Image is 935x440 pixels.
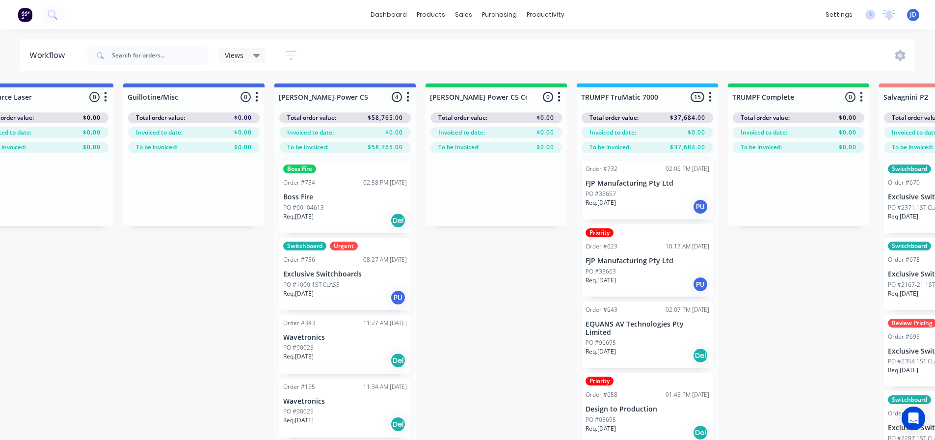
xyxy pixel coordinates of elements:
img: Factory [18,7,32,22]
div: Urgent [330,242,358,250]
span: To be invoiced: [136,143,177,152]
div: PU [693,199,708,215]
div: Order #343 [283,319,315,328]
span: $0.00 [234,143,252,152]
p: PO #90025 [283,343,314,352]
div: purchasing [477,7,522,22]
p: Req. [DATE] [283,212,314,221]
div: Order #697 [888,409,920,418]
span: $58,765.00 [368,143,403,152]
div: Workflow [29,50,70,61]
span: Invoiced to date: [741,128,787,137]
div: 02:06 PM [DATE] [666,165,709,173]
div: Order #34311:27 AM [DATE]WavetronicsPO #90025Req.[DATE]Del [279,315,411,374]
span: $0.00 [536,128,554,137]
div: Del [390,213,406,228]
p: PO #33663 [586,267,616,276]
span: $37,684.00 [670,143,705,152]
div: Order #73202:06 PM [DATE]FJP Manufacturing Pty LtdPO #33657Req.[DATE]PU [582,161,713,220]
div: productivity [522,7,569,22]
span: $58,765.00 [368,113,403,122]
div: Order #695 [888,332,920,341]
p: Req. [DATE] [586,276,616,285]
div: 01:45 PM [DATE] [666,390,709,399]
span: Total order value: [136,113,185,122]
p: Exclusive Switchboards [283,270,407,278]
div: Order #64302:07 PM [DATE]EQUANS AV Technologies Pty LimitedPO #96695Req.[DATE]Del [582,302,713,368]
p: PO #1000 1ST CLASS [283,280,340,289]
div: PU [693,276,708,292]
p: Req. [DATE] [283,289,314,298]
input: Search for orders... [112,46,209,65]
div: Order #643 [586,305,617,314]
span: Total order value: [741,113,790,122]
div: Switchboard [888,395,931,404]
div: Priority [586,377,614,385]
div: Order #155 [283,383,315,391]
p: Req. [DATE] [586,424,616,433]
div: Switchboard [888,242,931,250]
span: Invoiced to date: [589,128,636,137]
div: 10:17 AM [DATE] [666,242,709,251]
div: Order #678 [888,255,920,264]
span: $0.00 [234,113,252,122]
div: Boss Fire [283,165,316,173]
div: Order #15511:34 AM [DATE]WavetronicsPO #90025Req.[DATE]Del [279,379,411,438]
span: $0.00 [83,143,101,152]
span: Invoiced to date: [136,128,183,137]
span: $0.00 [234,128,252,137]
span: Total order value: [589,113,639,122]
span: JD [910,10,916,19]
span: $37,684.00 [670,113,705,122]
p: PO #33657 [586,190,616,198]
span: $0.00 [536,143,554,152]
span: Invoiced to date: [438,128,485,137]
span: Invoiced to date: [287,128,334,137]
p: Req. [DATE] [586,198,616,207]
span: Total order value: [287,113,336,122]
div: Order #623 [586,242,617,251]
span: Total order value: [438,113,487,122]
span: Views [225,50,243,60]
span: To be invoiced: [589,143,631,152]
p: Req. [DATE] [283,416,314,425]
div: Order #658 [586,390,617,399]
span: $0.00 [688,128,705,137]
div: PriorityOrder #62310:17 AM [DATE]FJP Manufacturing Pty LtdPO #33663Req.[DATE]PU [582,224,713,297]
div: Open Intercom Messenger [902,407,925,430]
p: Design to Production [586,405,709,413]
span: $0.00 [83,128,101,137]
div: Switchboard [888,165,931,173]
span: To be invoiced: [741,143,782,152]
p: PO #00104613 [283,203,324,212]
p: FJP Manufacturing Pty Ltd [586,257,709,265]
span: To be invoiced: [287,143,328,152]
p: PO #96695 [586,338,616,347]
div: Order #670 [888,178,920,187]
div: Order #736 [283,255,315,264]
div: products [412,7,450,22]
span: $0.00 [536,113,554,122]
p: Req. [DATE] [586,347,616,356]
p: Boss Fire [283,193,407,201]
p: PO #03695 [586,415,616,424]
span: To be invoiced: [438,143,480,152]
span: $0.00 [385,128,403,137]
div: Del [390,416,406,432]
p: Wavetronics [283,333,407,342]
div: Del [693,348,708,363]
p: Wavetronics [283,397,407,406]
span: To be invoiced: [892,143,933,152]
div: Switchboard [283,242,326,250]
p: Req. [DATE] [888,366,918,375]
div: Order #732 [586,165,617,173]
p: FJP Manufacturing Pty Ltd [586,179,709,188]
a: dashboard [366,7,412,22]
div: 02:58 PM [DATE] [363,178,407,187]
div: Del [390,353,406,368]
div: Boss FireOrder #73402:58 PM [DATE]Boss FirePO #00104613Req.[DATE]Del [279,161,411,233]
div: Order #734 [283,178,315,187]
div: PU [390,290,406,305]
span: $0.00 [83,113,101,122]
div: 11:34 AM [DATE] [363,383,407,391]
